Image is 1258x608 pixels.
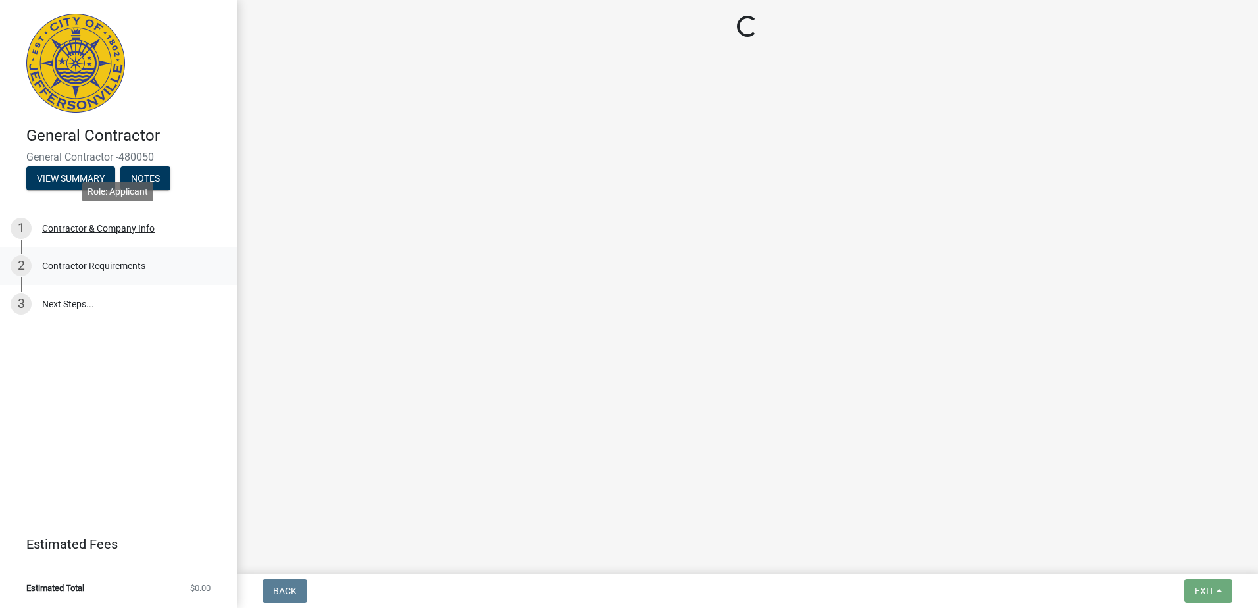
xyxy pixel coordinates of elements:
[42,224,155,233] div: Contractor & Company Info
[11,218,32,239] div: 1
[42,261,145,270] div: Contractor Requirements
[120,166,170,190] button: Notes
[11,255,32,276] div: 2
[26,166,115,190] button: View Summary
[273,586,297,596] span: Back
[263,579,307,603] button: Back
[11,293,32,315] div: 3
[11,531,216,557] a: Estimated Fees
[82,182,153,201] div: Role: Applicant
[26,151,211,163] span: General Contractor -480050
[26,174,115,184] wm-modal-confirm: Summary
[120,174,170,184] wm-modal-confirm: Notes
[1184,579,1232,603] button: Exit
[190,584,211,592] span: $0.00
[26,14,125,113] img: City of Jeffersonville, Indiana
[26,126,226,145] h4: General Contractor
[1195,586,1214,596] span: Exit
[26,584,84,592] span: Estimated Total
